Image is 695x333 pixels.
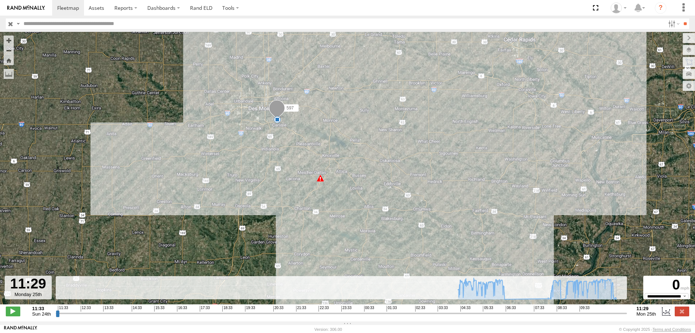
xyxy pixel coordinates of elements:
button: Zoom in [4,36,14,45]
span: 02:33 [415,306,425,312]
span: 09:33 [580,306,590,312]
label: Search Query [15,18,21,29]
span: 21:33 [296,306,306,312]
button: Zoom out [4,45,14,55]
div: © Copyright 2025 - [619,327,691,332]
div: Chase Tanke [608,3,629,13]
img: rand-logo.svg [7,5,45,11]
label: Search Filter Options [665,18,681,29]
span: 14:33 [132,306,142,312]
a: Visit our Website [4,326,37,333]
label: Measure [4,69,14,79]
span: 22:33 [319,306,329,312]
span: 16:33 [177,306,187,312]
span: 07:33 [534,306,544,312]
span: 597 [286,105,294,110]
span: 20:33 [273,306,283,312]
span: 17:33 [200,306,210,312]
label: Close [675,307,689,316]
a: Terms and Conditions [653,327,691,332]
span: 04:33 [460,306,471,312]
span: 01:33 [387,306,397,312]
span: 23:33 [341,306,351,312]
div: Version: 306.00 [315,327,342,332]
div: 0 [644,277,689,293]
span: 08:33 [557,306,567,312]
span: 12:33 [81,306,91,312]
span: 00:33 [364,306,374,312]
strong: 11:33 [32,306,51,311]
span: 19:33 [245,306,255,312]
span: Sun 24th Aug 2025 [32,311,51,317]
span: 03:33 [438,306,448,312]
span: 11:33 [58,306,68,312]
label: Play/Stop [6,307,20,316]
label: Map Settings [683,81,695,91]
span: 06:33 [506,306,516,312]
button: Zoom Home [4,55,14,65]
span: 05:33 [483,306,493,312]
span: 15:33 [154,306,164,312]
span: Mon 25th Aug 2025 [636,311,656,317]
span: 18:33 [222,306,232,312]
i: ? [655,2,666,14]
span: 13:33 [103,306,113,312]
strong: 11:29 [636,306,656,311]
